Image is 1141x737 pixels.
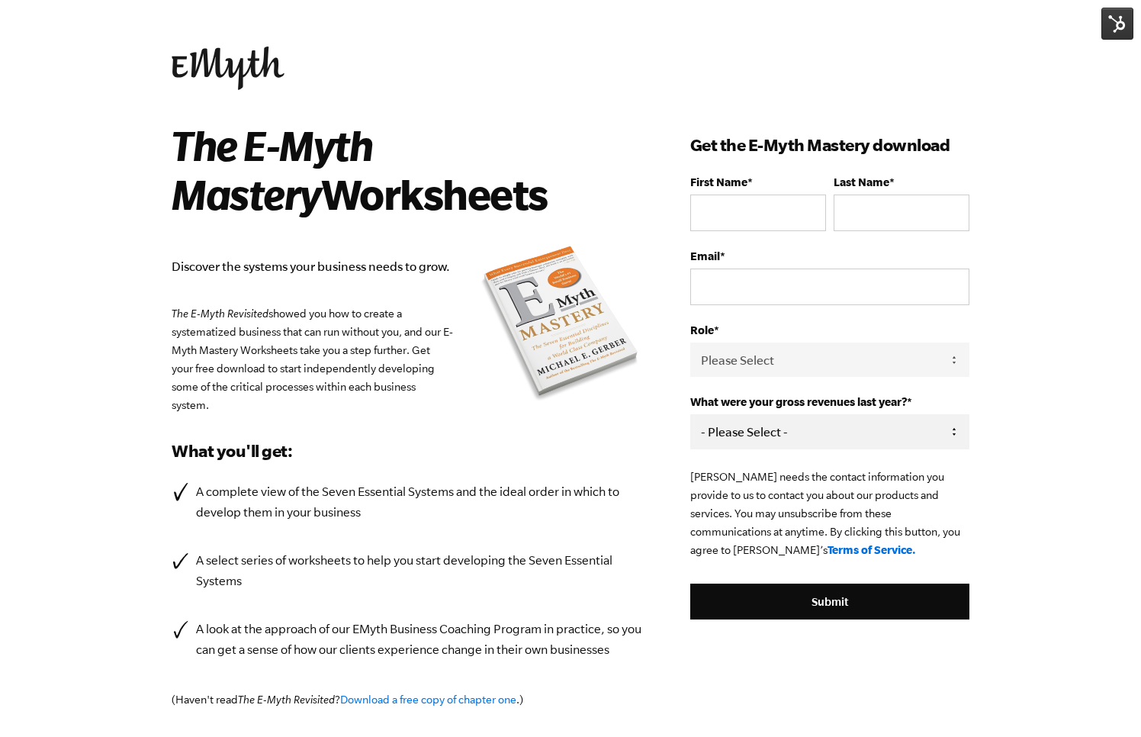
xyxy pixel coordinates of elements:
[196,481,644,523] p: A complete view of the Seven Essential Systems and the ideal order in which to develop them in yo...
[172,47,284,90] img: EMyth
[172,121,372,217] i: The E-Myth Mastery
[196,550,644,591] p: A select series of worksheets to help you start developing the Seven Essential Systems
[172,121,622,218] h2: Worksheets
[690,133,969,157] h3: Get the E-Myth Mastery download
[690,323,714,336] span: Role
[172,439,644,463] h3: What you'll get:
[690,249,720,262] span: Email
[1065,664,1141,737] iframe: Chat Widget
[690,584,969,620] input: Submit
[172,256,644,277] p: Discover the systems your business needs to grow.
[690,175,747,188] span: First Name
[1101,8,1133,40] img: HubSpot Tools Menu Toggle
[172,304,644,414] p: showed you how to create a systematized business that can run without you, and our E-Myth Mastery...
[238,694,335,706] em: The E-Myth Revisited
[172,307,268,320] em: The E-Myth Revisited
[690,395,907,408] span: What were your gross revenues last year?
[690,468,969,559] p: [PERSON_NAME] needs the contact information you provide to us to contact you about our products a...
[196,619,644,660] p: A look at the approach of our EMyth Business Coaching Program in practice, so you can get a sense...
[477,243,644,407] img: emyth mastery book summary
[172,690,644,709] p: (Haven't read ? .)
[340,694,516,706] a: Download a free copy of chapter one
[834,175,889,188] span: Last Name
[828,543,916,556] a: Terms of Service.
